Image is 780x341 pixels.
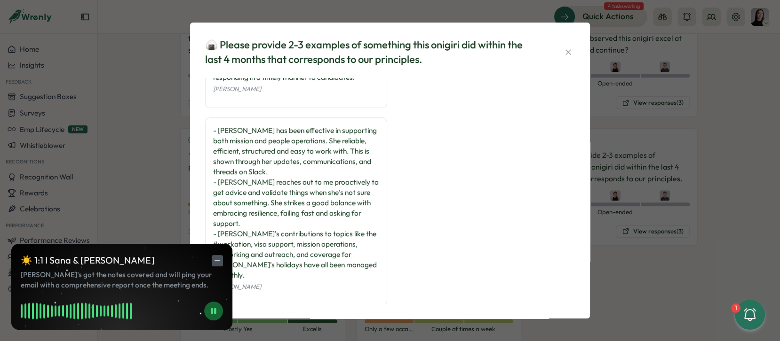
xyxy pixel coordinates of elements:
span: [PERSON_NAME] [213,85,261,93]
button: Pause Meeting [204,302,223,320]
div: - [PERSON_NAME] has been effective in supporting both mission and people operations. She reliable... [213,125,379,280]
p: ☀️ 1:1 I Sana & [PERSON_NAME] [21,253,155,268]
span: [PERSON_NAME] [213,283,261,290]
span: [PERSON_NAME]'s got the notes covered and will ping your email with a comprehensive report once t... [21,270,223,290]
div: 🍙 Please provide 2-3 examples of something this onigiri did within the last 4 months that corresp... [205,38,539,67]
button: 1 [735,300,765,330]
div: 1 [731,303,740,313]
